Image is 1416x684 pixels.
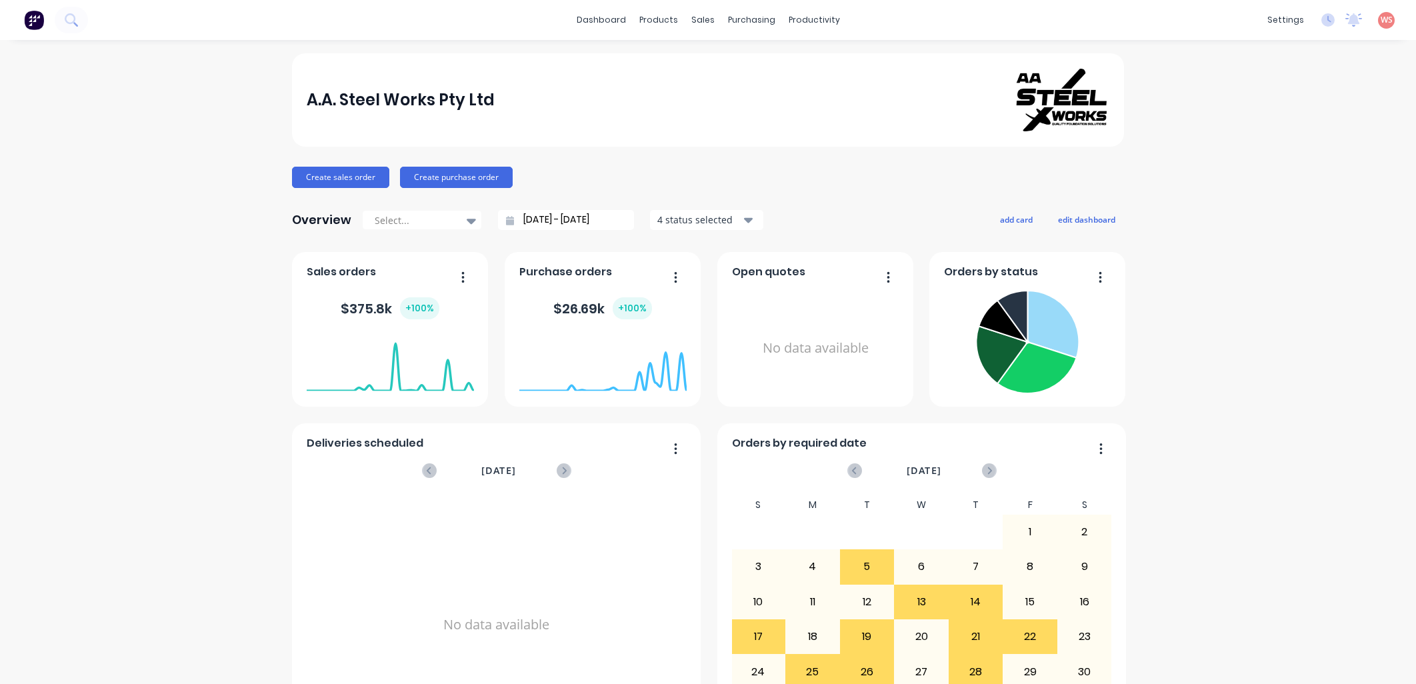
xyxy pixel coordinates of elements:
div: 12 [841,585,894,619]
div: productivity [782,10,847,30]
div: 10 [732,585,785,619]
div: sales [685,10,721,30]
span: WS [1381,14,1393,26]
div: Overview [292,207,351,233]
div: 9 [1058,550,1111,583]
span: [DATE] [907,463,941,478]
span: Purchase orders [519,264,612,280]
div: + 100 % [613,297,652,319]
div: 23 [1058,620,1111,653]
div: W [894,495,949,515]
div: 21 [949,620,1003,653]
div: 6 [895,550,948,583]
div: 4 status selected [657,213,741,227]
div: $ 375.8k [341,297,439,319]
div: M [785,495,840,515]
div: A.A. Steel Works Pty Ltd [307,87,495,113]
div: + 100 % [400,297,439,319]
div: 22 [1003,620,1057,653]
button: edit dashboard [1049,211,1124,228]
div: T [840,495,895,515]
button: Create sales order [292,167,389,188]
div: 18 [786,620,839,653]
div: 4 [786,550,839,583]
div: 13 [895,585,948,619]
span: Orders by required date [732,435,867,451]
div: 3 [732,550,785,583]
div: 5 [841,550,894,583]
div: settings [1261,10,1311,30]
span: Orders by status [944,264,1038,280]
div: 17 [732,620,785,653]
button: 4 status selected [650,210,763,230]
div: 7 [949,550,1003,583]
div: T [949,495,1003,515]
a: dashboard [570,10,633,30]
button: add card [991,211,1041,228]
div: 11 [786,585,839,619]
img: Factory [24,10,44,30]
div: 15 [1003,585,1057,619]
div: 19 [841,620,894,653]
img: A.A. Steel Works Pty Ltd [1016,69,1109,132]
span: Sales orders [307,264,376,280]
div: 8 [1003,550,1057,583]
div: 14 [949,585,1003,619]
div: No data available [732,285,899,411]
div: 16 [1058,585,1111,619]
span: [DATE] [481,463,516,478]
div: products [633,10,685,30]
span: Open quotes [732,264,805,280]
div: 20 [895,620,948,653]
div: S [1057,495,1112,515]
button: Create purchase order [400,167,513,188]
div: 1 [1003,515,1057,549]
div: F [1003,495,1057,515]
div: 2 [1058,515,1111,549]
div: S [731,495,786,515]
div: $ 26.69k [553,297,652,319]
div: purchasing [721,10,782,30]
